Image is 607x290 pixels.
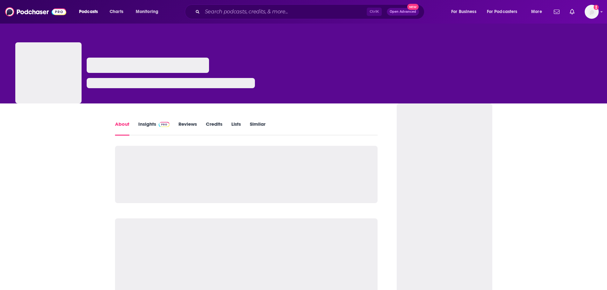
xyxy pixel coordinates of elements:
[487,7,517,16] span: For Podcasters
[250,121,265,136] a: Similar
[115,121,129,136] a: About
[390,10,416,13] span: Open Advanced
[178,121,197,136] a: Reviews
[527,7,550,17] button: open menu
[138,121,170,136] a: InsightsPodchaser Pro
[231,121,241,136] a: Lists
[191,4,430,19] div: Search podcasts, credits, & more...
[531,7,542,16] span: More
[567,6,577,17] a: Show notifications dropdown
[159,122,170,127] img: Podchaser Pro
[367,8,382,16] span: Ctrl K
[447,7,484,17] button: open menu
[407,4,419,10] span: New
[105,7,127,17] a: Charts
[131,7,167,17] button: open menu
[5,6,66,18] img: Podchaser - Follow, Share and Rate Podcasts
[551,6,562,17] a: Show notifications dropdown
[202,7,367,17] input: Search podcasts, credits, & more...
[585,5,599,19] span: Logged in as megcassidy
[585,5,599,19] button: Show profile menu
[110,7,123,16] span: Charts
[585,5,599,19] img: User Profile
[451,7,476,16] span: For Business
[136,7,158,16] span: Monitoring
[206,121,222,136] a: Credits
[387,8,419,16] button: Open AdvancedNew
[75,7,106,17] button: open menu
[483,7,527,17] button: open menu
[594,5,599,10] svg: Add a profile image
[79,7,98,16] span: Podcasts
